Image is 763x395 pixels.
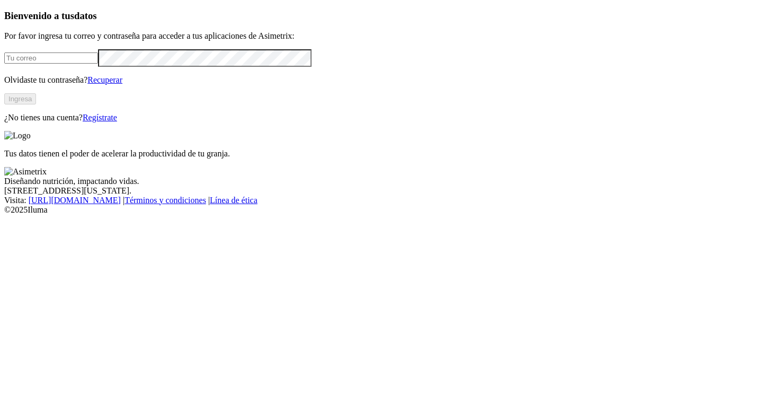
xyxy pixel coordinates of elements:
div: © 2025 Iluma [4,205,759,215]
img: Logo [4,131,31,141]
a: [URL][DOMAIN_NAME] [29,196,121,205]
div: [STREET_ADDRESS][US_STATE]. [4,186,759,196]
p: ¿No tienes una cuenta? [4,113,759,122]
span: datos [74,10,97,21]
h3: Bienvenido a tus [4,10,759,22]
a: Línea de ética [210,196,258,205]
p: Olvidaste tu contraseña? [4,75,759,85]
a: Regístrate [83,113,117,122]
input: Tu correo [4,52,98,64]
div: Visita : | | [4,196,759,205]
button: Ingresa [4,93,36,104]
a: Términos y condiciones [125,196,206,205]
img: Asimetrix [4,167,47,177]
a: Recuperar [87,75,122,84]
div: Diseñando nutrición, impactando vidas. [4,177,759,186]
p: Por favor ingresa tu correo y contraseña para acceder a tus aplicaciones de Asimetrix: [4,31,759,41]
p: Tus datos tienen el poder de acelerar la productividad de tu granja. [4,149,759,159]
